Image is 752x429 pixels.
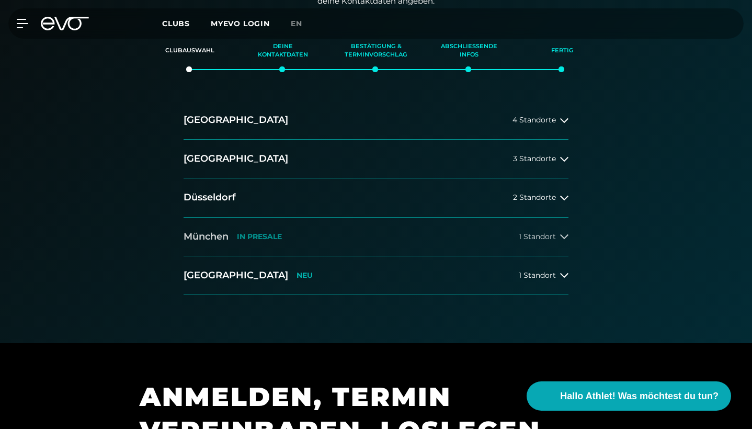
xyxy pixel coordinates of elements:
span: 2 Standorte [513,194,556,201]
h2: Düsseldorf [184,191,236,204]
span: Hallo Athlet! Was möchtest du tun? [560,389,719,403]
p: NEU [297,271,313,280]
span: Clubs [162,19,190,28]
h2: [GEOGRAPHIC_DATA] [184,114,288,127]
span: 3 Standorte [513,155,556,163]
span: 1 Standort [519,272,556,279]
div: Clubauswahl [156,37,223,65]
a: MYEVO LOGIN [211,19,270,28]
h2: [GEOGRAPHIC_DATA] [184,269,288,282]
span: 4 Standorte [512,116,556,124]
h2: [GEOGRAPHIC_DATA] [184,152,288,165]
span: en [291,19,302,28]
div: Abschließende Infos [436,37,503,65]
button: [GEOGRAPHIC_DATA]3 Standorte [184,140,568,178]
a: Clubs [162,18,211,28]
div: Fertig [529,37,596,65]
h2: München [184,230,229,243]
button: MünchenIN PRESALE1 Standort [184,218,568,256]
button: Hallo Athlet! Was möchtest du tun? [527,381,731,411]
button: [GEOGRAPHIC_DATA]NEU1 Standort [184,256,568,295]
a: en [291,18,315,30]
div: Bestätigung & Terminvorschlag [343,37,409,65]
button: [GEOGRAPHIC_DATA]4 Standorte [184,101,568,140]
p: IN PRESALE [237,232,282,241]
div: Deine Kontaktdaten [249,37,316,65]
button: Düsseldorf2 Standorte [184,178,568,217]
span: 1 Standort [519,233,556,241]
